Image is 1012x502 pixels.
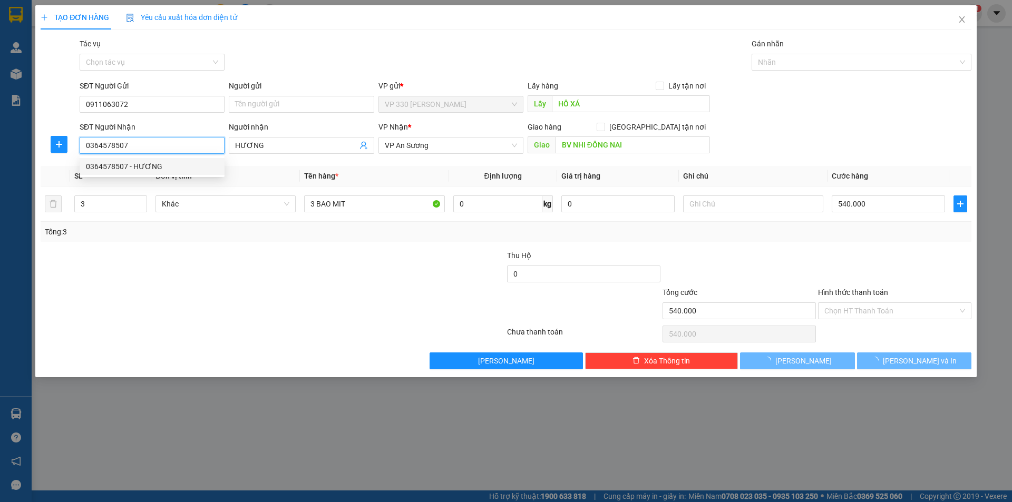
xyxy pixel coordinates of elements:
[478,355,534,367] span: [PERSON_NAME]
[871,357,883,364] span: loading
[585,352,738,369] button: deleteXóa Thông tin
[679,166,828,186] th: Ghi chú
[528,123,561,131] span: Giao hàng
[740,352,854,369] button: [PERSON_NAME]
[775,355,832,367] span: [PERSON_NAME]
[41,14,48,21] span: plus
[832,172,868,180] span: Cước hàng
[41,13,109,22] span: TẠO ĐƠN HÀNG
[51,140,67,149] span: plus
[385,137,517,153] span: VP An Sương
[229,80,374,92] div: Người gửi
[632,357,640,365] span: delete
[664,80,710,92] span: Lấy tận nơi
[378,123,408,131] span: VP Nhận
[484,172,522,180] span: Định lượng
[126,14,134,22] img: icon
[507,251,531,260] span: Thu Hộ
[857,352,971,369] button: [PERSON_NAME] và In
[45,195,62,212] button: delete
[162,196,289,212] span: Khác
[80,158,225,175] div: 0364578507 - HƯƠNG
[229,121,374,133] div: Người nhận
[556,136,710,153] input: Dọc đường
[528,95,552,112] span: Lấy
[752,40,784,48] label: Gán nhãn
[80,40,101,48] label: Tác vụ
[304,195,444,212] input: VD: Bàn, Ghế
[644,355,690,367] span: Xóa Thông tin
[561,195,675,212] input: 0
[764,357,775,364] span: loading
[954,200,967,208] span: plus
[74,172,83,180] span: SL
[542,195,553,212] span: kg
[430,352,583,369] button: [PERSON_NAME]
[528,82,558,90] span: Lấy hàng
[80,80,225,92] div: SĐT Người Gửi
[683,195,823,212] input: Ghi Chú
[126,13,237,22] span: Yêu cầu xuất hóa đơn điện tử
[552,95,710,112] input: Dọc đường
[378,80,523,92] div: VP gửi
[663,288,697,297] span: Tổng cước
[304,172,338,180] span: Tên hàng
[605,121,710,133] span: [GEOGRAPHIC_DATA] tận nơi
[51,136,67,153] button: plus
[45,226,391,238] div: Tổng: 3
[953,195,967,212] button: plus
[958,15,966,24] span: close
[359,141,368,150] span: user-add
[385,96,517,112] span: VP 330 Lê Duẫn
[506,326,661,344] div: Chưa thanh toán
[80,121,225,133] div: SĐT Người Nhận
[883,355,957,367] span: [PERSON_NAME] và In
[528,136,556,153] span: Giao
[561,172,600,180] span: Giá trị hàng
[947,5,977,35] button: Close
[86,161,218,172] div: 0364578507 - HƯƠNG
[818,288,888,297] label: Hình thức thanh toán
